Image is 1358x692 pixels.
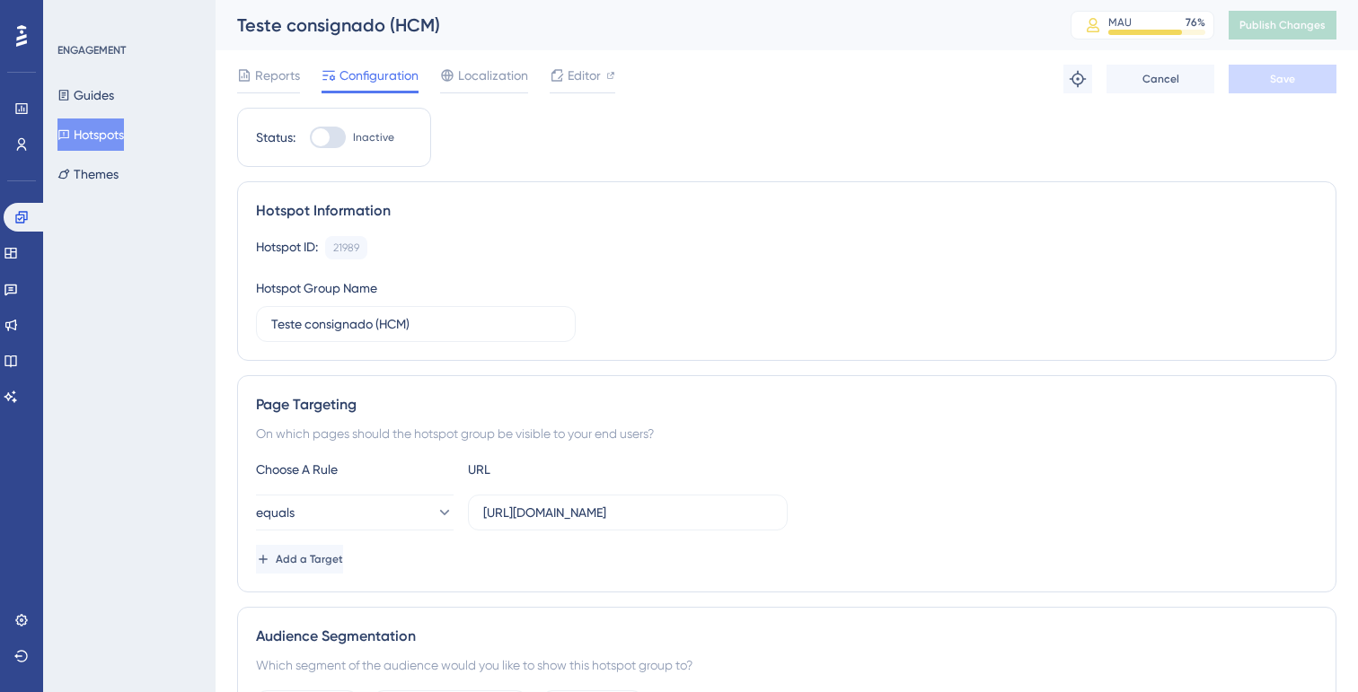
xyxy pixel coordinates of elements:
button: Add a Target [256,545,343,574]
button: Save [1229,65,1336,93]
div: Status: [256,127,295,148]
span: Add a Target [276,552,343,566]
span: Save [1270,72,1295,86]
div: Audience Segmentation [256,626,1318,647]
div: Hotspot ID: [256,236,318,259]
div: Teste consignado (HCM) [237,13,1026,38]
button: Publish Changes [1229,11,1336,39]
div: URL [468,459,666,480]
span: Publish Changes [1239,18,1326,32]
div: 76 % [1186,15,1205,30]
div: Page Targeting [256,394,1318,416]
div: Which segment of the audience would you like to show this hotspot group to? [256,654,1318,676]
div: MAU [1108,15,1132,30]
div: Choose A Rule [256,459,454,480]
div: ENGAGEMENT [57,43,126,57]
button: Cancel [1107,65,1214,93]
span: equals [256,502,295,523]
span: Cancel [1142,72,1179,86]
button: Hotspots [57,118,124,151]
div: 21989 [333,241,359,255]
span: Reports [255,65,300,86]
div: Hotspot Group Name [256,277,377,299]
input: yourwebsite.com/path [483,503,772,522]
button: equals [256,495,454,530]
span: Editor [568,65,601,86]
span: Configuration [339,65,419,86]
button: Guides [57,79,114,111]
input: Type your Hotspot Group Name here [271,314,560,334]
div: Hotspot Information [256,200,1318,222]
span: Inactive [353,130,394,145]
span: Localization [458,65,528,86]
button: Themes [57,158,119,190]
div: On which pages should the hotspot group be visible to your end users? [256,423,1318,444]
